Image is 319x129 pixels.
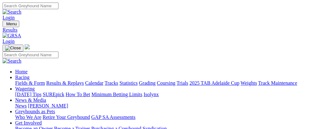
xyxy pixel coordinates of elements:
[91,114,136,120] a: GAP SA Assessments
[241,80,257,86] a: Weights
[258,80,297,86] a: Track Maintenance
[15,103,27,108] a: News
[120,80,138,86] a: Statistics
[139,80,156,86] a: Grading
[176,80,188,86] a: Trials
[3,58,21,64] img: Search
[5,46,21,51] img: Close
[66,92,90,97] a: How To Bet
[43,114,90,120] a: Retire Your Greyhound
[15,92,316,97] div: Wagering
[3,45,23,52] button: Toggle navigation
[3,27,316,33] a: Results
[15,69,28,74] a: Home
[3,52,58,58] input: Search
[157,80,175,86] a: Coursing
[3,9,21,15] img: Search
[3,33,21,39] img: GRSA
[15,120,42,126] a: Get Involved
[15,114,316,120] div: Greyhounds as Pets
[28,103,68,108] a: [PERSON_NAME]
[15,86,35,91] a: Wagering
[3,3,58,9] input: Search
[144,92,159,97] a: Isolynx
[3,39,15,44] a: Login
[189,80,239,86] a: 2025 TAB Adelaide Cup
[85,80,103,86] a: Calendar
[25,44,30,49] img: logo-grsa-white.png
[15,92,41,97] a: [DATE] Tips
[15,114,41,120] a: Who We Are
[3,21,19,27] button: Toggle navigation
[105,80,118,86] a: Tracks
[15,109,55,114] a: Greyhounds as Pets
[15,75,29,80] a: Racing
[6,21,17,26] span: Menu
[91,92,142,97] a: Minimum Betting Limits
[3,15,15,20] a: Login
[15,103,316,109] div: News & Media
[15,97,46,103] a: News & Media
[43,92,64,97] a: SUREpick
[15,80,316,86] div: Racing
[46,80,84,86] a: Results & Replays
[15,80,45,86] a: Fields & Form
